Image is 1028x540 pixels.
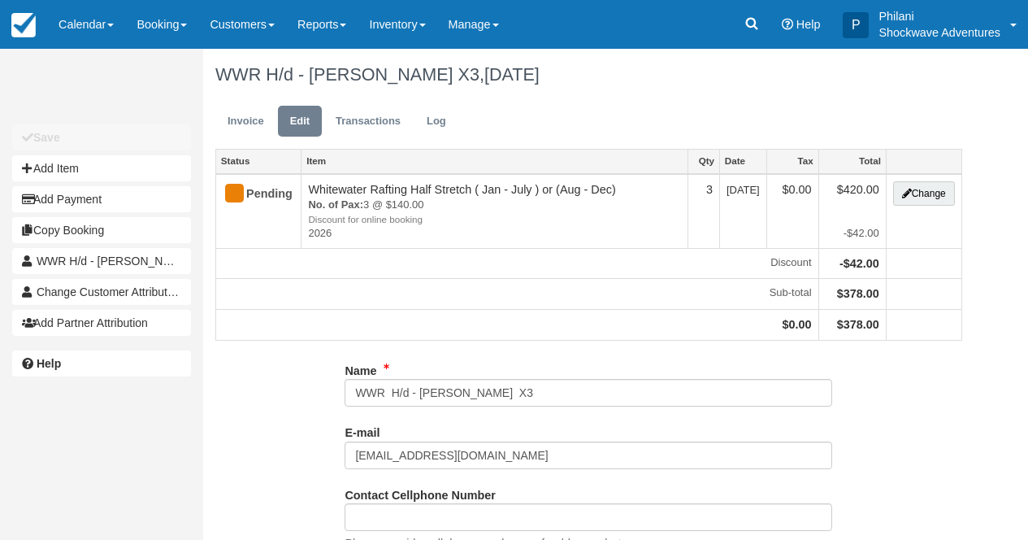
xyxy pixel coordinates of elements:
p: Shockwave Adventures [878,24,1000,41]
a: Total [819,150,886,172]
span: Change Customer Attribution [37,285,183,298]
strong: No. of Pax [308,198,363,211]
em: Discount [223,255,812,271]
a: Qty [688,150,719,172]
span: [DATE] [484,64,540,85]
span: Help [796,18,821,31]
a: Tax [767,150,818,172]
strong: $378.00 [837,287,879,300]
strong: $378.00 [837,318,879,331]
em: -$42.00 [826,226,879,242]
a: Log [414,106,458,137]
a: Date [720,150,766,172]
button: Add Partner Attribution [12,310,191,336]
td: $0.00 [766,174,818,249]
i: Help [782,19,793,30]
em: 3 @ $140.00 [308,198,681,226]
button: Save [12,124,191,150]
div: P [843,12,869,38]
a: WWR H/d - [PERSON_NAME] X3 [12,248,191,274]
button: Change Customer Attribution [12,279,191,305]
span: WWR H/d - [PERSON_NAME] X3 [37,255,208,268]
label: Contact Cellphone Number [345,481,496,504]
a: Edit [278,106,322,137]
b: Help [37,357,61,370]
a: Status [216,150,301,172]
div: Pending [223,181,280,207]
em: Discount for online booking [308,213,681,227]
td: 3 [688,174,720,249]
em: Sub-total [223,285,812,301]
a: Help [12,351,191,377]
span: [DATE] [727,184,760,196]
button: Copy Booking [12,217,191,243]
a: Transactions [323,106,413,137]
h1: WWR H/d - [PERSON_NAME] X3, [215,65,962,85]
label: Name [345,357,376,380]
p: Philani [878,8,1000,24]
td: $420.00 [818,174,886,249]
b: Save [33,131,60,144]
em: 2026 [308,226,681,242]
strong: $0.00 [783,318,812,331]
td: Whitewater Rafting Half Stretch ( Jan - July ) or (Aug - Dec) [301,174,688,249]
a: Item [301,150,688,172]
label: E-mail [345,419,380,442]
a: Invoice [215,106,276,137]
button: Change [893,181,955,206]
button: Add Item [12,155,191,181]
button: Add Payment [12,186,191,212]
img: checkfront-main-nav-mini-logo.png [11,13,36,37]
strong: -$42.00 [839,257,879,270]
